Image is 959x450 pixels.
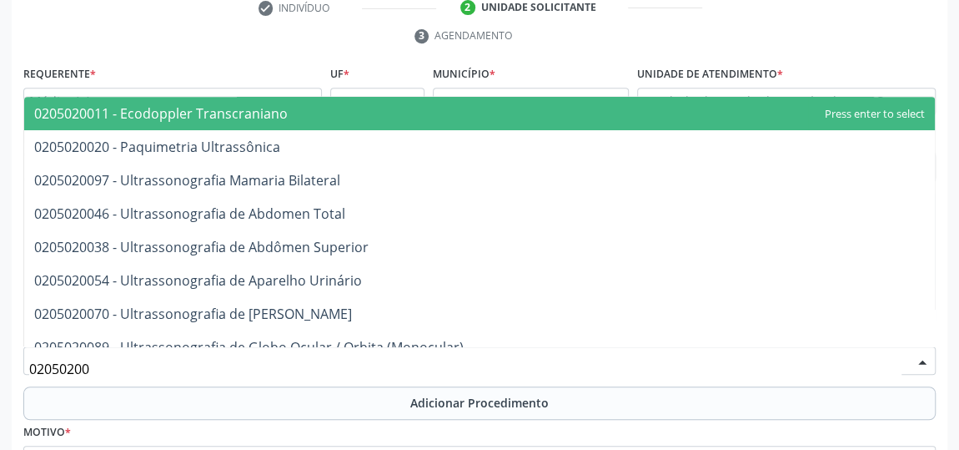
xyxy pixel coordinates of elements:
span: 0205020046 - Ultrassonografia de Abdomen Total [34,205,345,223]
label: Município [433,62,495,88]
span: Unidade de Saude da Familia do [PERSON_NAME] [643,94,901,110]
label: Requerente [23,62,96,88]
label: UF [330,62,349,88]
span: 0205020020 - Paquimetria Ultrassônica [34,138,280,156]
span: 0205020011 - Ecodoppler Transcraniano [34,104,288,123]
span: 0205020038 - Ultrassonografia de Abdômen Superior [34,238,369,256]
span: 0205020097 - Ultrassonografia Mamaria Bilateral [34,171,340,190]
span: Adicionar Procedimento [410,394,549,412]
span: Médico(a) [29,94,288,110]
span: AL [336,94,390,110]
span: 0205020089 - Ultrassonografia de Globo Ocular / Orbita (Monocular) [34,338,464,356]
span: [PERSON_NAME] [439,94,595,110]
button: Adicionar Procedimento [23,387,936,420]
span: 0205020054 - Ultrassonografia de Aparelho Urinário [34,271,362,290]
label: Unidade de atendimento [637,62,783,88]
span: 0205020070 - Ultrassonografia de [PERSON_NAME] [34,305,352,323]
input: Buscar por procedimento [29,352,901,386]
